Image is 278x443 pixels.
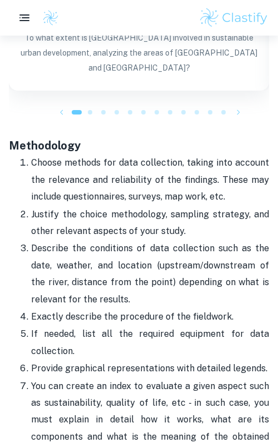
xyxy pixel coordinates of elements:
[31,360,269,377] p: Provide graphical representations with detailed legends.
[31,326,269,360] p: If needed, list all the required equipment for data collection.
[42,9,59,26] img: Clastify logo
[198,7,269,29] img: Clastify logo
[31,240,269,308] p: Describe the conditions of data collection such as the date, weather, and location (upstream/down...
[18,31,260,79] p: To what extent is [GEOGRAPHIC_DATA] involved in sustainable urban development, analyzing the area...
[36,9,59,26] a: Clastify logo
[31,155,269,205] p: Choose methods for data collection, taking into account the relevance and reliability of the find...
[31,308,269,325] p: Exactly describe the procedure of the fieldwork.
[9,121,269,154] h3: Methodology
[31,206,269,240] p: Justify the choice methodology, sampling strategy, and other relevant aspects of your study.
